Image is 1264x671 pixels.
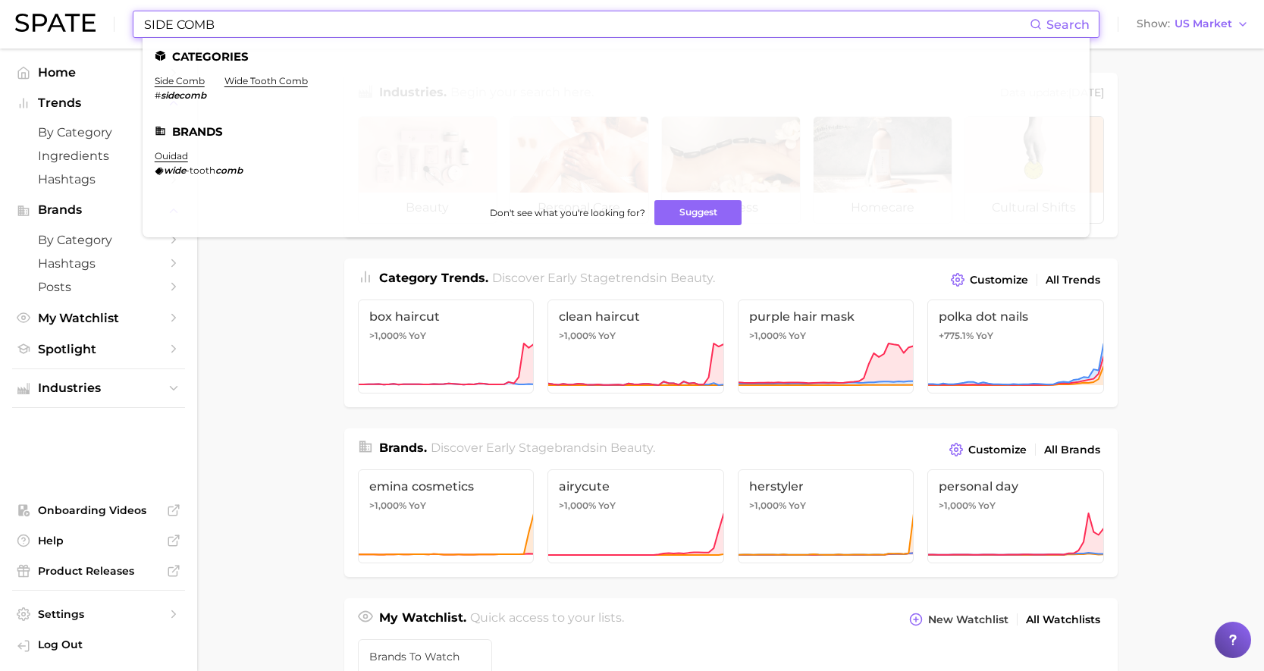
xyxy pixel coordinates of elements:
[38,65,159,80] span: Home
[927,469,1104,563] a: personal day>1,000% YoY
[358,469,535,563] a: emina cosmetics>1,000% YoY
[38,172,159,187] span: Hashtags
[492,271,715,285] span: Discover Early Stage trends in .
[670,271,713,285] span: beauty
[1133,14,1253,34] button: ShowUS Market
[12,529,185,552] a: Help
[738,299,914,394] a: purple hair mask>1,000% YoY
[12,306,185,330] a: My Watchlist
[547,299,724,394] a: clean haircut>1,000% YoY
[38,564,159,578] span: Product Releases
[939,309,1093,324] span: polka dot nails
[559,330,596,341] span: >1,000%
[409,500,426,512] span: YoY
[38,381,159,395] span: Industries
[1022,610,1104,630] a: All Watchlists
[1026,613,1100,626] span: All Watchlists
[155,125,1077,138] li: Brands
[598,500,616,512] span: YoY
[143,11,1030,37] input: Search here for a brand, industry, or ingredient
[12,144,185,168] a: Ingredients
[12,377,185,400] button: Industries
[12,228,185,252] a: by Category
[927,299,1104,394] a: polka dot nails+775.1% YoY
[976,330,993,342] span: YoY
[12,603,185,626] a: Settings
[38,233,159,247] span: by Category
[939,500,976,511] span: >1,000%
[559,309,713,324] span: clean haircut
[379,441,427,455] span: Brands .
[161,89,206,101] em: sidecomb
[749,330,786,341] span: >1,000%
[38,607,159,621] span: Settings
[749,500,786,511] span: >1,000%
[1044,444,1100,456] span: All Brands
[789,500,806,512] span: YoY
[379,271,488,285] span: Category Trends .
[409,330,426,342] span: YoY
[1046,17,1090,32] span: Search
[749,309,903,324] span: purple hair mask
[1042,270,1104,290] a: All Trends
[939,479,1093,494] span: personal day
[38,638,173,651] span: Log Out
[155,75,205,86] a: side comb
[369,479,523,494] span: emina cosmetics
[12,199,185,221] button: Brands
[1137,20,1170,28] span: Show
[379,609,466,630] h1: My Watchlist.
[155,50,1077,63] li: Categories
[946,439,1030,460] button: Customize
[970,274,1028,287] span: Customize
[12,168,185,191] a: Hashtags
[38,256,159,271] span: Hashtags
[164,165,186,176] em: wide
[155,150,188,161] a: ouidad
[490,207,645,218] span: Don't see what you're looking for?
[738,469,914,563] a: herstyler>1,000% YoY
[369,309,523,324] span: box haircut
[610,441,653,455] span: beauty
[939,330,974,341] span: +775.1%
[749,479,903,494] span: herstyler
[38,203,159,217] span: Brands
[547,469,724,563] a: airycute>1,000% YoY
[12,499,185,522] a: Onboarding Videos
[12,252,185,275] a: Hashtags
[978,500,996,512] span: YoY
[155,89,161,101] span: #
[12,560,185,582] a: Product Releases
[1040,440,1104,460] a: All Brands
[38,342,159,356] span: Spotlight
[968,444,1027,456] span: Customize
[12,633,185,659] a: Log out. Currently logged in with e-mail cassandra@mykitsch.com.
[369,330,406,341] span: >1,000%
[12,337,185,361] a: Spotlight
[12,92,185,114] button: Trends
[224,75,308,86] a: wide tooth comb
[654,200,742,225] button: Suggest
[12,61,185,84] a: Home
[369,651,481,663] span: Brands to watch
[431,441,655,455] span: Discover Early Stage brands in .
[12,275,185,299] a: Posts
[905,609,1012,630] button: New Watchlist
[15,14,96,32] img: SPATE
[38,125,159,140] span: by Category
[38,311,159,325] span: My Watchlist
[38,280,159,294] span: Posts
[470,609,624,630] h2: Quick access to your lists.
[358,299,535,394] a: box haircut>1,000% YoY
[215,165,243,176] em: comb
[559,500,596,511] span: >1,000%
[789,330,806,342] span: YoY
[186,165,215,176] span: -tooth
[928,613,1008,626] span: New Watchlist
[38,534,159,547] span: Help
[38,503,159,517] span: Onboarding Videos
[369,500,406,511] span: >1,000%
[1046,274,1100,287] span: All Trends
[12,121,185,144] a: by Category
[38,149,159,163] span: Ingredients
